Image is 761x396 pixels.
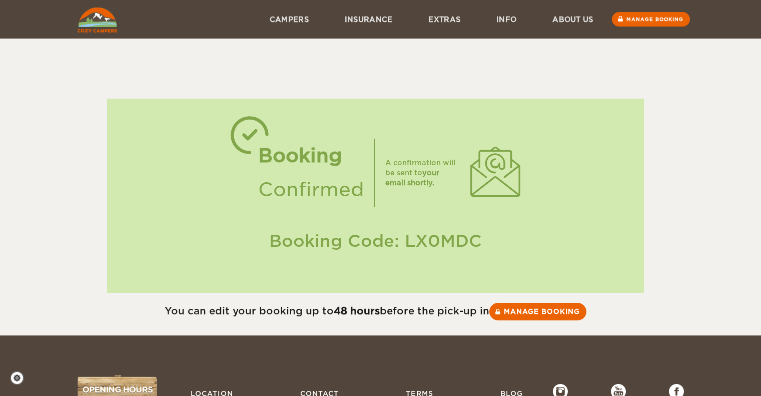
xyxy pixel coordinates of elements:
div: A confirmation will be sent to [385,158,460,188]
div: Booking Code: LX0MDC [117,229,634,253]
a: Manage booking [612,12,690,27]
div: Confirmed [258,173,364,207]
div: Booking [258,139,364,173]
a: Cookie settings [10,371,31,385]
strong: 48 hours [334,305,380,317]
a: Manage booking [489,303,586,320]
div: You can edit your booking up to before the pick-up in [78,303,674,320]
img: Cozy Campers [78,8,117,33]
